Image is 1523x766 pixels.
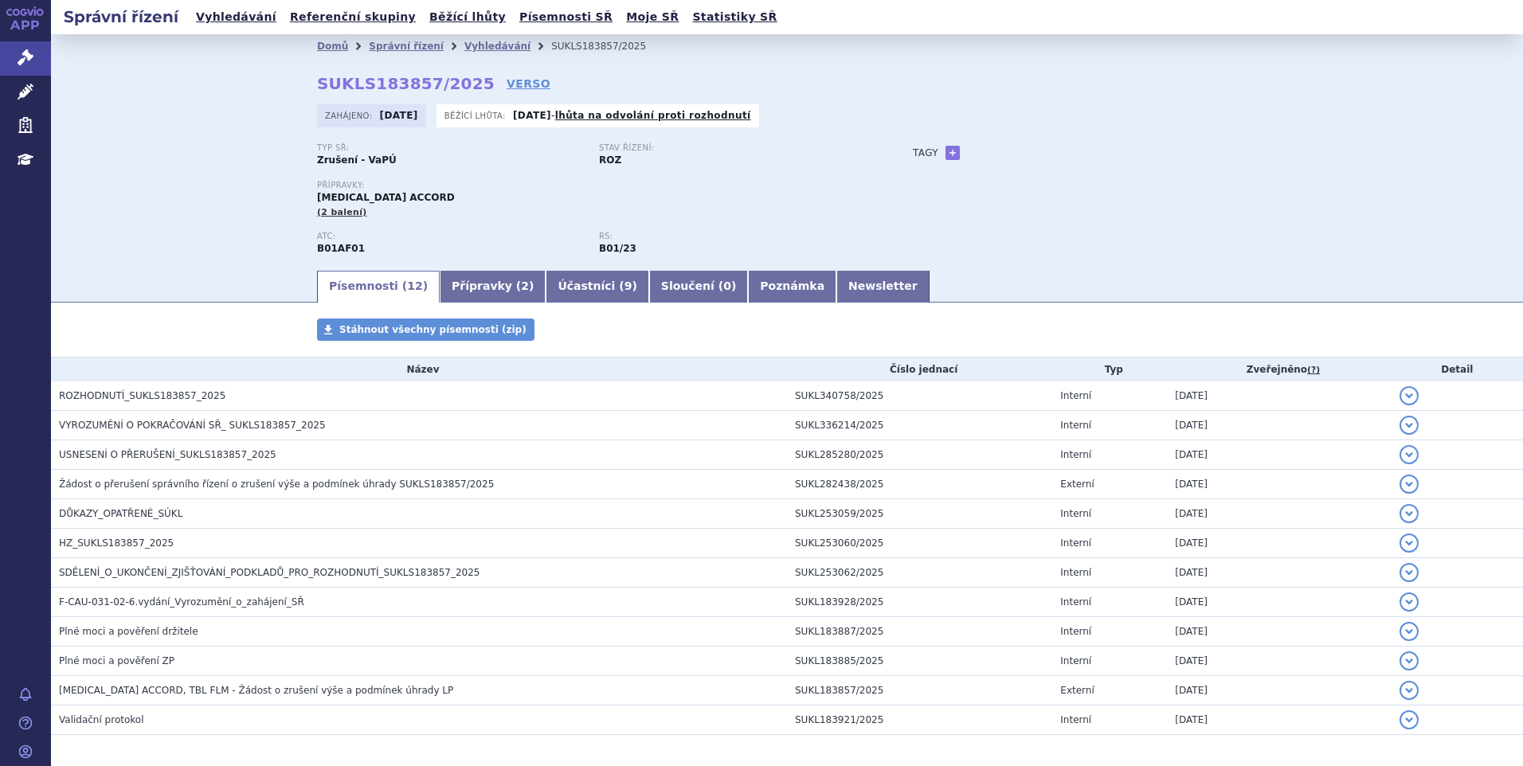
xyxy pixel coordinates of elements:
[317,143,583,153] p: Typ SŘ:
[317,154,397,166] strong: Zrušení - VaPÚ
[1060,537,1091,549] span: Interní
[513,109,751,122] p: -
[1060,655,1091,666] span: Interní
[1400,710,1419,729] button: detail
[59,596,304,608] span: F-CAU-031-02-6.vydání_Vyrozumění_o_zahájení_SŘ
[51,358,787,381] th: Název
[317,192,455,203] span: [MEDICAL_DATA] ACCORD
[1060,479,1094,490] span: Externí
[1060,390,1091,401] span: Interní
[555,110,751,121] a: lhůta na odvolání proti rozhodnutí
[1060,449,1091,460] span: Interní
[1167,558,1391,588] td: [DATE]
[507,76,550,92] a: VERSO
[551,34,667,58] li: SUKLS183857/2025
[1400,416,1419,435] button: detail
[317,41,348,52] a: Domů
[1167,440,1391,470] td: [DATE]
[1392,358,1523,381] th: Detail
[515,6,617,28] a: Písemnosti SŘ
[425,6,511,28] a: Běžící lhůty
[464,41,531,52] a: Vyhledávání
[513,110,551,121] strong: [DATE]
[369,41,444,52] a: Správní řízení
[1400,445,1419,464] button: detail
[317,271,440,303] a: Písemnosti (12)
[1400,681,1419,700] button: detail
[599,232,865,241] p: RS:
[339,324,527,335] span: Stáhnout všechny písemnosti (zip)
[440,271,546,303] a: Přípravky (2)
[649,271,748,303] a: Sloučení (0)
[59,508,182,519] span: DŮKAZY_OPATŘENÉ_SÚKL
[787,529,1052,558] td: SUKL253060/2025
[1400,533,1419,553] button: detail
[1060,420,1091,431] span: Interní
[1060,508,1091,519] span: Interní
[1167,381,1391,411] td: [DATE]
[787,705,1052,735] td: SUKL183921/2025
[325,109,375,122] span: Zahájeno:
[51,6,191,28] h2: Správní řízení
[1400,622,1419,641] button: detail
[787,647,1052,676] td: SUKL183885/2025
[787,411,1052,440] td: SUKL336214/2025
[59,626,198,637] span: Plné moci a pověření držitele
[444,109,509,122] span: Běžící lhůta:
[317,243,365,254] strong: RIVAROXABAN
[787,381,1052,411] td: SUKL340758/2025
[1400,475,1419,494] button: detail
[285,6,421,28] a: Referenční skupiny
[1400,504,1419,523] button: detail
[1052,358,1167,381] th: Typ
[599,243,636,254] strong: gatrany a xabany vyšší síly
[1307,365,1320,376] abbr: (?)
[1060,685,1094,696] span: Externí
[59,537,174,549] span: HZ_SUKLS183857_2025
[1167,705,1391,735] td: [DATE]
[317,181,881,190] p: Přípravky:
[787,588,1052,617] td: SUKL183928/2025
[787,558,1052,588] td: SUKL253062/2025
[836,271,930,303] a: Newsletter
[599,143,865,153] p: Stav řízení:
[1060,567,1091,578] span: Interní
[59,655,174,666] span: Plné moci a pověření ZP
[599,154,621,166] strong: ROZ
[317,207,367,217] span: (2 balení)
[59,479,494,490] span: Žádost o přerušení správního řízení o zrušení výše a podmínek úhrady SUKLS183857/2025
[1167,676,1391,705] td: [DATE]
[59,714,144,725] span: Validační protokol
[1060,596,1091,608] span: Interní
[1167,499,1391,529] td: [DATE]
[624,279,632,292] span: 9
[1400,651,1419,670] button: detail
[621,6,683,28] a: Moje SŘ
[687,6,781,28] a: Statistiky SŘ
[1400,592,1419,612] button: detail
[1060,626,1091,637] span: Interní
[59,685,453,696] span: RIVAROXABAN ACCORD, TBL FLM - Žádost o zrušení výše a podmínek úhrady LP
[946,146,960,160] a: +
[787,440,1052,470] td: SUKL285280/2025
[787,358,1052,381] th: Číslo jednací
[1167,588,1391,617] td: [DATE]
[1167,411,1391,440] td: [DATE]
[1167,358,1391,381] th: Zveřejněno
[1167,647,1391,676] td: [DATE]
[59,567,480,578] span: SDĚLENÍ_O_UKONČENÍ_ZJIŠŤOVÁNÍ_PODKLADŮ_PRO_ROZHODNUTÍ_SUKLS183857_2025
[913,143,938,162] h3: Tagy
[787,676,1052,705] td: SUKL183857/2025
[1167,617,1391,647] td: [DATE]
[59,390,225,401] span: ROZHODNUTÍ_SUKLS183857_2025
[191,6,281,28] a: Vyhledávání
[787,470,1052,499] td: SUKL282438/2025
[787,499,1052,529] td: SUKL253059/2025
[1060,714,1091,725] span: Interní
[380,110,418,121] strong: [DATE]
[1167,470,1391,499] td: [DATE]
[317,232,583,241] p: ATC:
[1400,386,1419,405] button: detail
[1167,529,1391,558] td: [DATE]
[546,271,648,303] a: Účastníci (9)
